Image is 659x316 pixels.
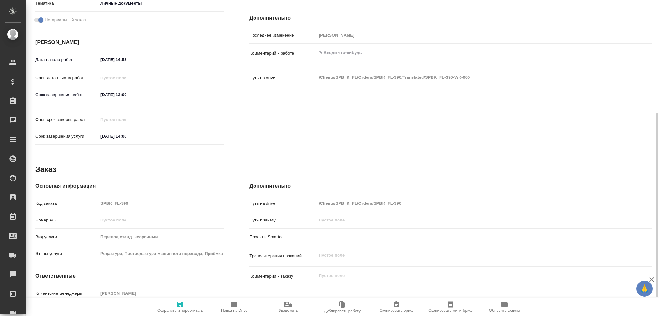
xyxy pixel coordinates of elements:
input: Пустое поле [98,289,224,298]
span: Обновить файлы [489,308,520,313]
span: 🙏 [639,282,650,295]
span: Нотариальный заказ [45,17,86,23]
p: Последнее изменение [249,32,316,39]
p: Срок завершения работ [35,92,98,98]
p: Срок завершения услуги [35,133,98,140]
p: Комментарий к работе [249,50,316,57]
button: Скопировать бриф [369,298,423,316]
p: Факт. дата начала работ [35,75,98,81]
button: 🙏 [636,281,653,297]
p: Номер РО [35,217,98,223]
p: Путь на drive [249,75,316,81]
p: Транслитерация названий [249,253,316,259]
p: Дата начала работ [35,57,98,63]
button: Обновить файлы [478,298,532,316]
input: Пустое поле [317,31,618,40]
input: ✎ Введи что-нибудь [98,55,154,64]
span: Скопировать мини-бриф [428,308,472,313]
input: Пустое поле [98,73,154,83]
button: Папка на Drive [207,298,261,316]
h4: Дополнительно [249,182,652,190]
p: Проекты Smartcat [249,234,316,240]
input: Пустое поле [98,115,154,124]
span: Скопировать бриф [379,308,413,313]
span: Дублировать работу [324,309,361,313]
input: ✎ Введи что-нибудь [98,131,154,141]
button: Дублировать работу [315,298,369,316]
input: Пустое поле [98,199,224,208]
button: Сохранить и пересчитать [153,298,207,316]
h4: Ответственные [35,272,224,280]
p: Клиентские менеджеры [35,290,98,297]
input: ✎ Введи что-нибудь [98,90,154,99]
span: Сохранить и пересчитать [157,308,203,313]
input: Пустое поле [317,199,618,208]
span: Уведомить [279,308,298,313]
button: Скопировать мини-бриф [423,298,478,316]
h4: [PERSON_NAME] [35,39,224,46]
span: Папка на Drive [221,308,247,313]
h2: Заказ [35,164,56,175]
p: Вид услуги [35,234,98,240]
p: Комментарий к заказу [249,273,316,280]
p: Путь к заказу [249,217,316,223]
input: Пустое поле [98,249,224,258]
textarea: /Clients/SPB_K_FL/Orders/SPBK_FL-396/Translated/SPBK_FL-396-WK-005 [317,72,618,83]
p: Этапы услуги [35,250,98,257]
h4: Основная информация [35,182,224,190]
h4: Дополнительно [249,14,652,22]
input: Пустое поле [98,215,224,225]
p: Путь на drive [249,200,316,207]
button: Уведомить [261,298,315,316]
input: Пустое поле [317,215,618,225]
input: Пустое поле [98,232,224,241]
p: Факт. срок заверш. работ [35,116,98,123]
p: Код заказа [35,200,98,207]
